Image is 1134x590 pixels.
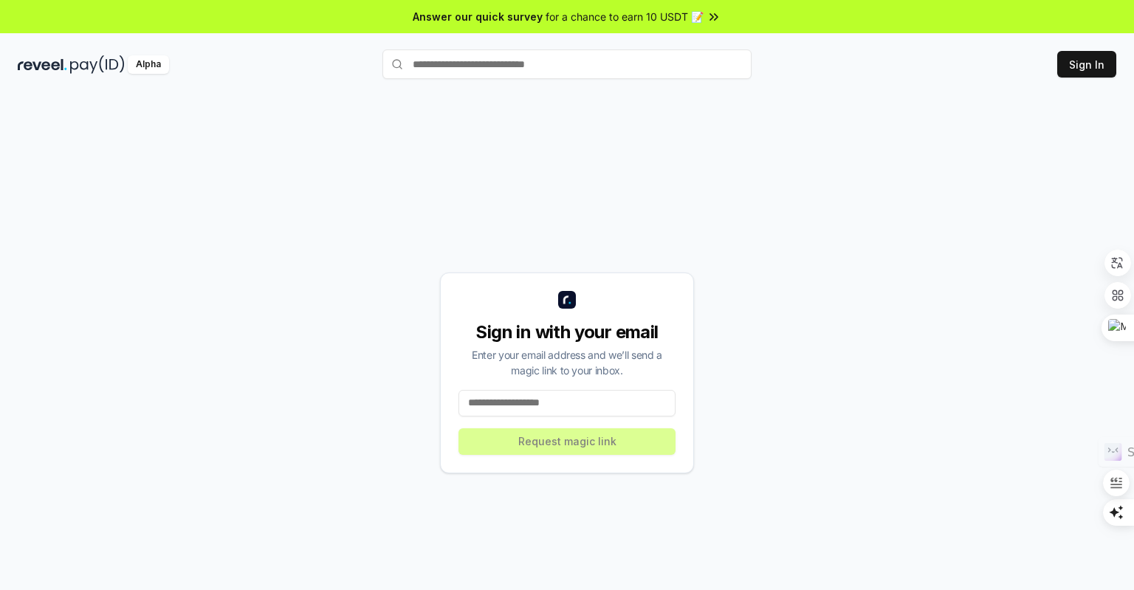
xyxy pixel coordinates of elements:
[546,9,704,24] span: for a chance to earn 10 USDT 📝
[413,9,543,24] span: Answer our quick survey
[70,55,125,74] img: pay_id
[558,291,576,309] img: logo_small
[128,55,169,74] div: Alpha
[458,320,676,344] div: Sign in with your email
[18,55,67,74] img: reveel_dark
[458,347,676,378] div: Enter your email address and we’ll send a magic link to your inbox.
[1057,51,1116,78] button: Sign In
